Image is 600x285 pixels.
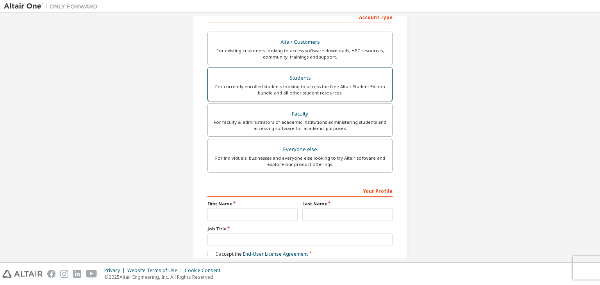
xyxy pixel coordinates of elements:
label: I accept the [207,251,308,257]
div: Privacy [104,267,127,274]
label: Job Title [207,226,393,232]
div: Altair Customers [212,37,387,48]
div: Cookie Consent [185,267,225,274]
div: Website Terms of Use [127,267,185,274]
img: youtube.svg [86,270,97,278]
div: For individuals, businesses and everyone else looking to try Altair software and explore our prod... [212,155,387,167]
img: linkedin.svg [73,270,81,278]
div: For currently enrolled students looking to access the free Altair Student Edition bundle and all ... [212,84,387,96]
p: © 2025 Altair Engineering, Inc. All Rights Reserved. [104,274,225,280]
img: instagram.svg [60,270,68,278]
label: Last Name [302,201,393,207]
img: Altair One [4,2,102,10]
img: facebook.svg [47,270,55,278]
a: End-User License Agreement [243,251,308,257]
div: For existing customers looking to access software downloads, HPC resources, community, trainings ... [212,48,387,60]
div: Faculty [212,109,387,119]
div: Account Type [207,11,393,23]
div: Everyone else [212,144,387,155]
img: altair_logo.svg [2,270,43,278]
label: First Name [207,201,298,207]
div: Students [212,73,387,84]
div: For faculty & administrators of academic institutions administering students and accessing softwa... [212,119,387,132]
div: Your Profile [207,184,393,197]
